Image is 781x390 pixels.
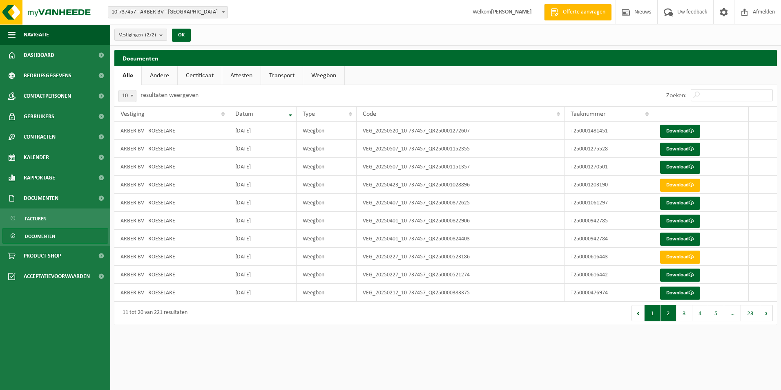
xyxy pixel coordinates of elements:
[24,127,56,147] span: Contracten
[145,32,156,38] count: (2/2)
[114,176,229,194] td: ARBER BV - ROESELARE
[660,143,700,156] a: Download
[708,305,724,321] button: 5
[297,230,357,248] td: Weegbon
[357,140,564,158] td: VEG_20250507_10-737457_QR250001152355
[660,251,700,264] a: Download
[491,9,532,15] strong: [PERSON_NAME]
[235,111,253,117] span: Datum
[114,212,229,230] td: ARBER BV - ROESELARE
[261,66,303,85] a: Transport
[565,140,653,158] td: T250001275528
[297,212,357,230] td: Weegbon
[114,284,229,302] td: ARBER BV - ROESELARE
[724,305,741,321] span: …
[357,248,564,266] td: VEG_20250227_10-737457_QR250000523186
[660,179,700,192] a: Download
[2,228,108,244] a: Documenten
[229,266,297,284] td: [DATE]
[114,29,167,41] button: Vestigingen(2/2)
[297,248,357,266] td: Weegbon
[363,111,376,117] span: Code
[565,122,653,140] td: T250001481451
[119,29,156,41] span: Vestigingen
[565,176,653,194] td: T250001203190
[24,147,49,168] span: Kalender
[760,305,773,321] button: Next
[114,122,229,140] td: ARBER BV - ROESELARE
[114,230,229,248] td: ARBER BV - ROESELARE
[24,25,49,45] span: Navigatie
[297,140,357,158] td: Weegbon
[660,125,700,138] a: Download
[24,266,90,287] span: Acceptatievoorwaarden
[229,140,297,158] td: [DATE]
[172,29,191,42] button: OK
[229,194,297,212] td: [DATE]
[565,248,653,266] td: T250000616443
[297,176,357,194] td: Weegbon
[229,122,297,140] td: [DATE]
[297,194,357,212] td: Weegbon
[660,215,700,228] a: Download
[565,194,653,212] td: T250001061297
[660,287,700,300] a: Download
[229,284,297,302] td: [DATE]
[297,266,357,284] td: Weegbon
[114,140,229,158] td: ARBER BV - ROESELARE
[565,230,653,248] td: T250000942784
[631,305,645,321] button: Previous
[660,161,700,174] a: Download
[114,248,229,266] td: ARBER BV - ROESELARE
[114,50,777,66] h2: Documenten
[357,122,564,140] td: VEG_20250520_10-737457_QR250001272607
[114,266,229,284] td: ARBER BV - ROESELARE
[357,266,564,284] td: VEG_20250227_10-737457_QR250000521274
[741,305,760,321] button: 23
[660,269,700,282] a: Download
[24,45,54,65] span: Dashboard
[303,66,344,85] a: Weegbon
[24,246,61,266] span: Product Shop
[357,212,564,230] td: VEG_20250401_10-737457_QR250000822906
[660,197,700,210] a: Download
[118,90,136,102] span: 10
[142,66,177,85] a: Andere
[222,66,261,85] a: Attesten
[357,158,564,176] td: VEG_20250507_10-737457_QR250001151357
[692,305,708,321] button: 4
[24,188,58,208] span: Documenten
[565,284,653,302] td: T250000476974
[561,8,607,16] span: Offerte aanvragen
[565,158,653,176] td: T250001270501
[357,230,564,248] td: VEG_20250401_10-737457_QR250000824403
[297,122,357,140] td: Weegbon
[24,168,55,188] span: Rapportage
[357,176,564,194] td: VEG_20250423_10-737457_QR250001028896
[114,194,229,212] td: ARBER BV - ROESELARE
[25,211,47,226] span: Facturen
[660,233,700,246] a: Download
[178,66,222,85] a: Certificaat
[229,248,297,266] td: [DATE]
[357,284,564,302] td: VEG_20250212_10-737457_QR250000383375
[108,7,228,18] span: 10-737457 - ARBER BV - ROESELARE
[120,111,145,117] span: Vestiging
[565,212,653,230] td: T250000942785
[357,194,564,212] td: VEG_20250407_10-737457_QR250000872625
[2,211,108,226] a: Facturen
[229,212,297,230] td: [DATE]
[645,305,661,321] button: 1
[24,86,71,106] span: Contactpersonen
[119,90,136,102] span: 10
[229,176,297,194] td: [DATE]
[108,6,228,18] span: 10-737457 - ARBER BV - ROESELARE
[24,65,71,86] span: Bedrijfsgegevens
[24,106,54,127] span: Gebruikers
[118,306,187,321] div: 11 tot 20 van 221 resultaten
[297,284,357,302] td: Weegbon
[141,92,199,99] label: resultaten weergeven
[229,230,297,248] td: [DATE]
[303,111,315,117] span: Type
[544,4,611,20] a: Offerte aanvragen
